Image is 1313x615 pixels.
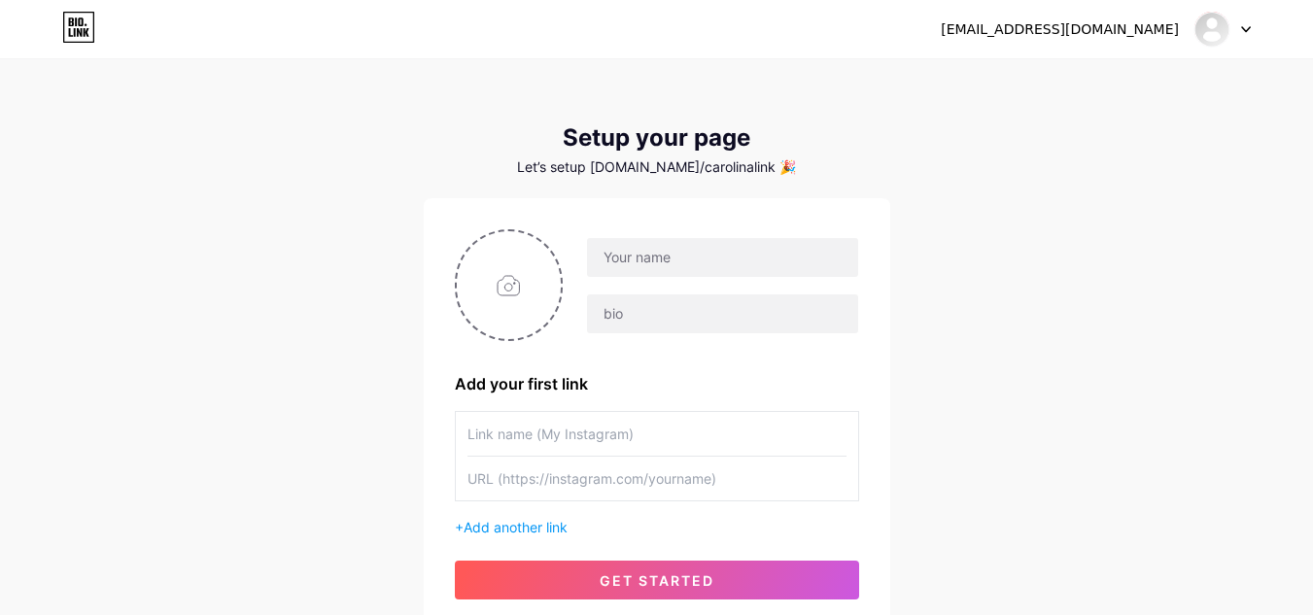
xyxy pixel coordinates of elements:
[455,561,859,599] button: get started
[1193,11,1230,48] img: carolinalink
[455,517,859,537] div: +
[587,294,857,333] input: bio
[424,159,890,175] div: Let’s setup [DOMAIN_NAME]/carolinalink 🎉
[424,124,890,152] div: Setup your page
[587,238,857,277] input: Your name
[464,519,568,535] span: Add another link
[455,372,859,395] div: Add your first link
[600,572,714,589] span: get started
[941,19,1179,40] div: [EMAIL_ADDRESS][DOMAIN_NAME]
[467,412,847,456] input: Link name (My Instagram)
[467,457,847,500] input: URL (https://instagram.com/yourname)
